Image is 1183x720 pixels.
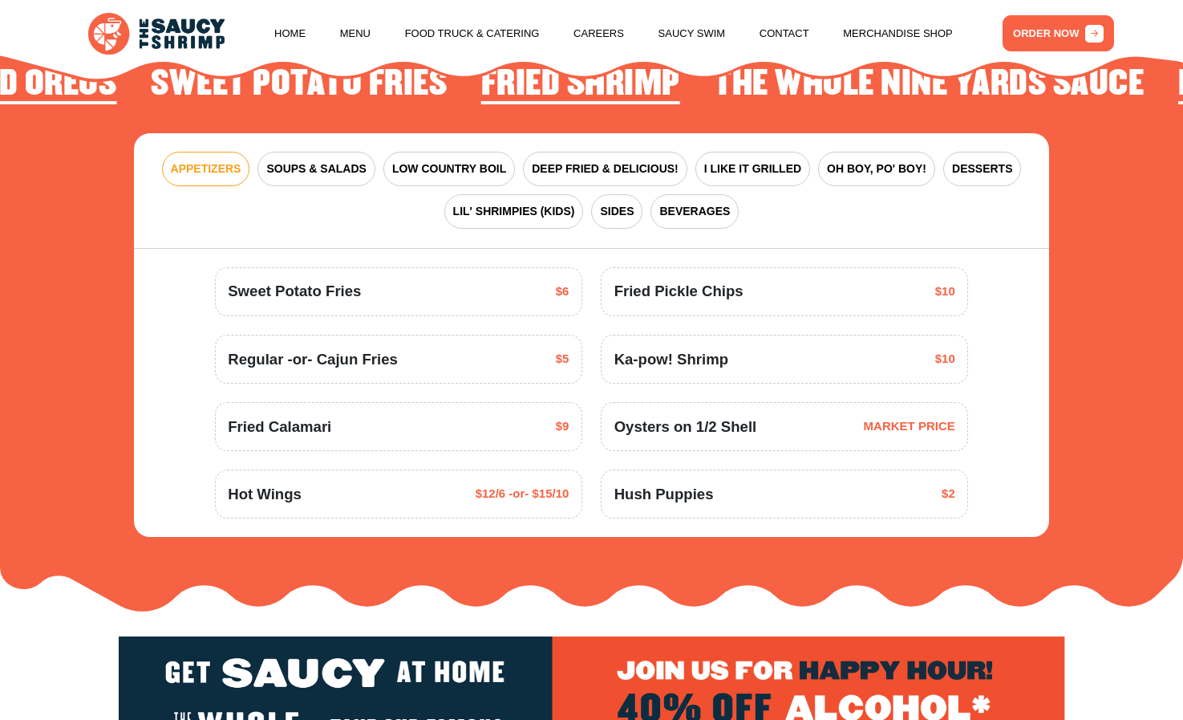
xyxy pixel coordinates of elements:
button: LOW COUNTRY BOIL [383,152,515,186]
span: I LIKE IT GRILLED [704,161,801,177]
h2: The Whole Nine Yards Sauce [714,65,1144,104]
span: $10 [935,350,955,368]
span: Ka-pow! Shrimp [614,348,728,371]
span: DESSERTS [952,161,1012,177]
a: Food Truck & Catering [405,3,540,64]
span: Hush Puppies [614,483,714,506]
span: $5 [556,350,569,368]
span: $10 [935,283,955,301]
span: $9 [556,417,569,436]
button: SIDES [591,194,642,229]
li: 1 of 4 [481,65,680,109]
button: BEVERAGES [650,194,739,229]
button: DESSERTS [943,152,1021,186]
a: Home [274,3,306,64]
button: DEEP FRIED & DELICIOUS! [523,152,687,186]
span: DEEP FRIED & DELICIOUS! [532,161,679,177]
span: Oysters on 1/2 Shell [614,416,757,438]
span: LIL' SHRIMPIES (KIDS) [453,203,575,220]
span: Hot Wings [228,483,302,506]
span: $12/6 -or- $15/10 [476,485,569,503]
span: $6 [556,283,569,301]
img: logo [88,13,225,55]
button: OH BOY, PO' BOY! [818,152,935,186]
button: APPETIZERS [162,152,250,186]
span: SOUPS & SALADS [266,161,366,177]
span: APPETIZERS [171,161,241,177]
a: ORDER NOW [1003,15,1114,51]
a: Menu [340,3,371,64]
button: I LIKE IT GRILLED [695,152,810,186]
h2: Fried Shrimp [481,65,680,104]
span: LOW COUNTRY BOIL [392,161,506,177]
a: Merchandise Shop [843,3,953,64]
span: MARKET PRICE [864,417,955,436]
span: Fried Calamari [228,416,331,438]
span: OH BOY, PO' BOY! [827,161,926,177]
a: Careers [573,3,624,64]
button: LIL' SHRIMPIES (KIDS) [444,194,584,229]
span: Regular -or- Cajun Fries [228,348,398,371]
span: BEVERAGES [659,203,730,220]
h2: Sweet Potato Fries [151,65,447,104]
span: $2 [942,485,955,503]
li: 2 of 4 [714,65,1144,109]
span: Sweet Potato Fries [228,280,361,303]
li: 4 of 4 [151,65,447,109]
a: Contact [760,3,809,64]
span: SIDES [600,203,634,220]
button: SOUPS & SALADS [257,152,375,186]
a: Saucy Swim [658,3,726,64]
span: Fried Pickle Chips [614,280,743,303]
